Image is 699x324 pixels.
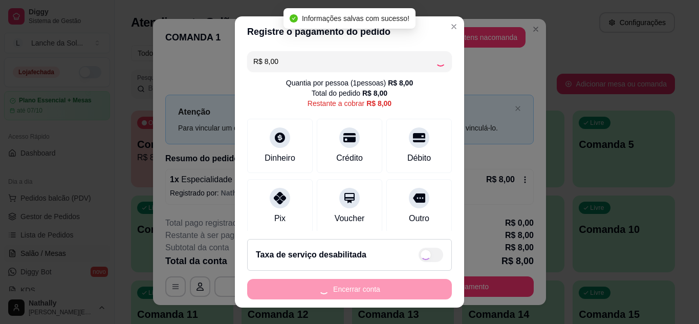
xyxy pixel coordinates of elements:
div: Restante a cobrar [308,98,391,109]
div: Voucher [335,212,365,225]
header: Registre o pagamento do pedido [235,16,464,47]
span: Informações salvas com sucesso! [302,14,409,23]
div: Débito [407,152,431,164]
div: Loading [435,56,446,67]
div: Pix [274,212,286,225]
span: check-circle [290,14,298,23]
div: Outro [409,212,429,225]
div: R$ 8,00 [388,78,413,88]
button: Close [446,18,462,35]
input: Ex.: hambúrguer de cordeiro [253,51,435,72]
h2: Taxa de serviço desabilitada [256,249,366,261]
div: Quantia por pessoa ( 1 pessoas) [286,78,413,88]
div: Crédito [336,152,363,164]
div: R$ 8,00 [366,98,391,109]
div: Dinheiro [265,152,295,164]
div: Total do pedido [312,88,387,98]
div: R$ 8,00 [362,88,387,98]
